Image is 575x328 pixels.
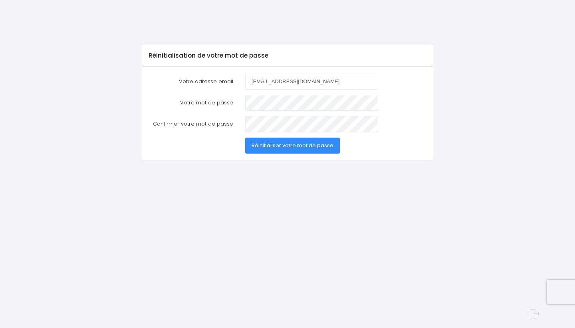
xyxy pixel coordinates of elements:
[143,74,239,90] label: Votre adresse email
[143,116,239,132] label: Confirmer votre mot de passe
[143,95,239,111] label: Votre mot de passe
[142,44,433,67] div: Réinitialisation de votre mot de passe
[252,142,333,149] span: Réinitialiser votre mot de passe
[245,138,340,154] button: Réinitialiser votre mot de passe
